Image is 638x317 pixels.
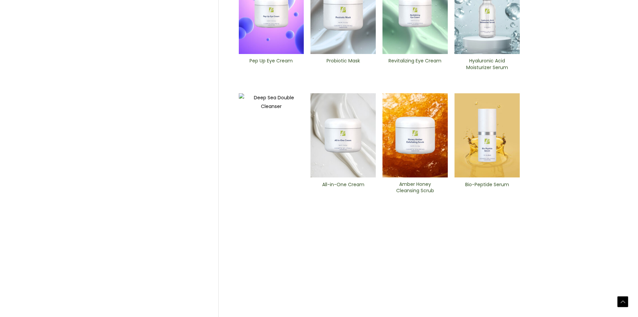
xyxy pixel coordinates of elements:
[460,58,514,73] a: Hyaluronic Acid Moisturizer Serum
[460,181,514,197] a: Bio-Peptide ​Serum
[388,58,442,70] h2: Revitalizing ​Eye Cream
[310,93,376,178] img: All In One Cream
[460,181,514,194] h2: Bio-Peptide ​Serum
[316,181,370,194] h2: All-in-One ​Cream
[460,58,514,70] h2: Hyaluronic Acid Moisturizer Serum
[388,181,442,196] a: Amber Honey Cleansing Scrub
[244,58,298,73] a: Pep Up Eye Cream
[388,58,442,73] a: Revitalizing ​Eye Cream
[316,58,370,70] h2: Probiotic Mask
[316,58,370,73] a: Probiotic Mask
[382,93,448,177] img: Amber Honey Cleansing Scrub
[388,181,442,194] h2: Amber Honey Cleansing Scrub
[316,181,370,197] a: All-in-One ​Cream
[244,58,298,70] h2: Pep Up Eye Cream
[454,93,520,178] img: Bio-Peptide ​Serum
